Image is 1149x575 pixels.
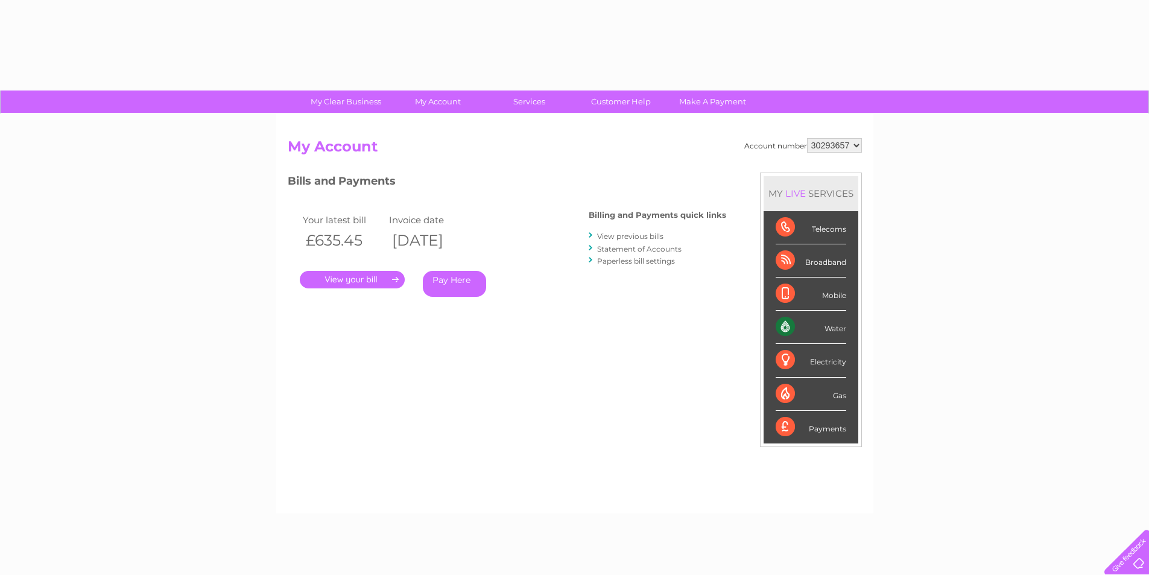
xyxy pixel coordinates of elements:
[296,91,396,113] a: My Clear Business
[776,311,846,344] div: Water
[597,232,663,241] a: View previous bills
[776,278,846,311] div: Mobile
[597,244,682,253] a: Statement of Accounts
[776,378,846,411] div: Gas
[571,91,671,113] a: Customer Help
[589,211,726,220] h4: Billing and Payments quick links
[663,91,762,113] a: Make A Payment
[300,228,387,253] th: £635.45
[300,212,387,228] td: Your latest bill
[288,173,726,194] h3: Bills and Payments
[764,176,858,211] div: MY SERVICES
[597,256,675,265] a: Paperless bill settings
[783,188,808,199] div: LIVE
[776,244,846,278] div: Broadband
[388,91,487,113] a: My Account
[423,271,486,297] a: Pay Here
[776,211,846,244] div: Telecoms
[386,212,473,228] td: Invoice date
[480,91,579,113] a: Services
[744,138,862,153] div: Account number
[300,271,405,288] a: .
[288,138,862,161] h2: My Account
[386,228,473,253] th: [DATE]
[776,411,846,443] div: Payments
[776,344,846,377] div: Electricity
